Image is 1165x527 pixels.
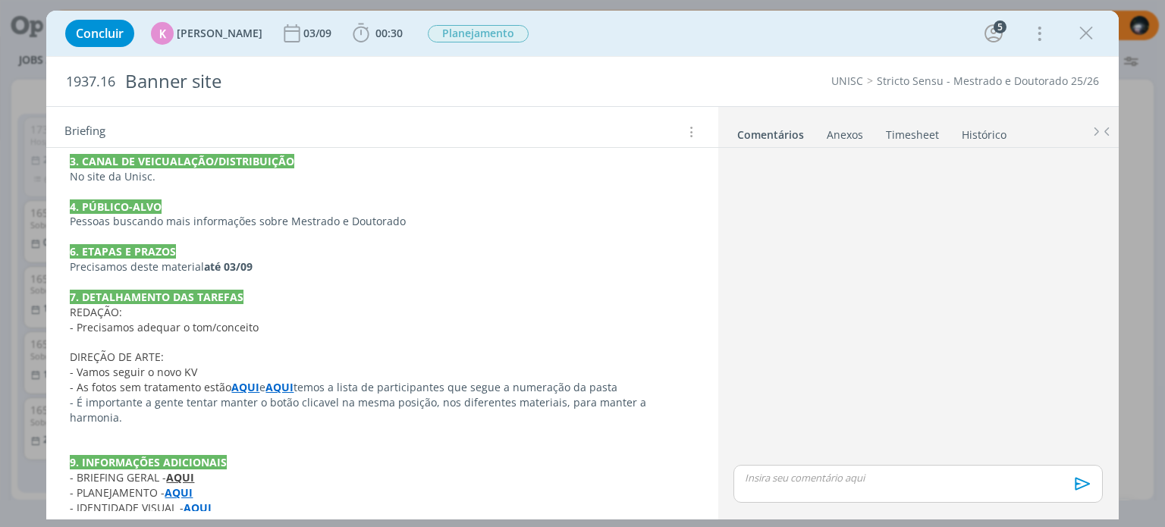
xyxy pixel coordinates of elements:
[70,214,694,229] p: Pessoas buscando mais informações sobre Mestrado e Doutorado
[994,20,1006,33] div: 5
[375,26,403,40] span: 00:30
[231,380,259,394] a: AQUI
[70,305,122,319] span: REDAÇÃO:
[70,380,231,394] span: - As fotos sem tratamento estão
[70,470,166,485] span: - BRIEFING GERAL -
[70,455,227,469] strong: 9. INFORMAÇÕES ADICIONAIS
[70,395,694,425] p: - É importante a gente tentar manter o botão clicavel na mesma posição, nos diferentes materiais,...
[70,485,165,500] span: - PLANEJAMENTO -
[70,350,164,364] span: DIREÇÃO DE ARTE:
[70,500,184,515] span: - IDENTIDADE VISUAL -
[70,244,176,259] strong: 6. ETAPAS E PRAZOS
[70,290,243,304] strong: 7. DETALHAMENTO DAS TAREFAS
[349,21,407,45] button: 00:30
[151,22,262,45] button: K[PERSON_NAME]
[70,320,259,334] span: - Precisamos adequar o tom/conceito
[76,27,124,39] span: Concluir
[166,470,194,485] a: AQUI
[877,74,1099,88] a: Stricto Sensu - Mestrado e Doutorado 25/26
[736,121,805,143] a: Comentários
[165,485,193,500] a: AQUI
[961,121,1007,143] a: Histórico
[46,11,1118,519] div: dialog
[177,28,262,39] span: [PERSON_NAME]
[118,63,662,100] div: Banner site
[65,20,134,47] button: Concluir
[70,199,162,214] strong: 4. PÚBLICO-ALVO
[827,127,863,143] div: Anexos
[70,380,694,395] p: e temos a lista de participantes que segue a numeração da pasta
[66,74,115,90] span: 1937.16
[427,24,529,43] button: Planejamento
[151,22,174,45] div: K
[70,154,294,168] strong: 3. CANAL DE VEICUALAÇÃO/DISTRIBUIÇÃO
[303,28,334,39] div: 03/09
[265,380,294,394] a: AQUI
[831,74,863,88] a: UNISC
[70,365,197,379] span: - Vamos seguir o novo KV
[184,500,212,515] a: AQUI
[70,259,694,274] p: Precisamos deste material
[885,121,940,143] a: Timesheet
[70,169,694,184] p: No site da Unisc.
[428,25,529,42] span: Planejamento
[64,122,105,142] span: Briefing
[981,21,1006,45] button: 5
[204,259,253,274] strong: até 03/09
